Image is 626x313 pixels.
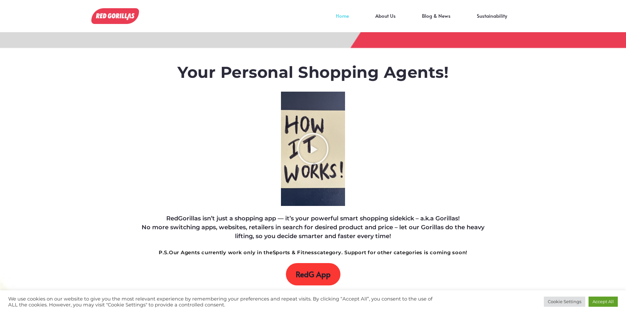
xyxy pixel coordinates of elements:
[589,297,618,307] a: Accept All
[159,249,169,256] strong: P.S.
[296,270,331,279] span: RedG App
[91,8,139,24] img: RedGorillas Shopping App!
[286,263,340,285] a: RedG App
[134,214,492,241] h4: RedGorillas isn’t just a shopping app — it’s your powerful smart shopping sidekick – a.k.a Gorill...
[323,16,362,26] a: Home
[544,297,585,307] a: Cookie Settings
[134,63,492,82] h1: Your Personal Shopping Agents!
[8,296,435,308] div: We use cookies on our website to give you the most relevant experience by remembering your prefer...
[159,249,467,256] strong: Our Agents currently work only in the category. Support for other categories is coming soon!
[296,132,329,165] div: Play Video about RedGorillas How it Works
[409,16,464,26] a: Blog & News
[464,16,520,26] a: Sustainability
[273,249,317,256] strong: Sports & Fitness
[362,16,409,26] a: About Us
